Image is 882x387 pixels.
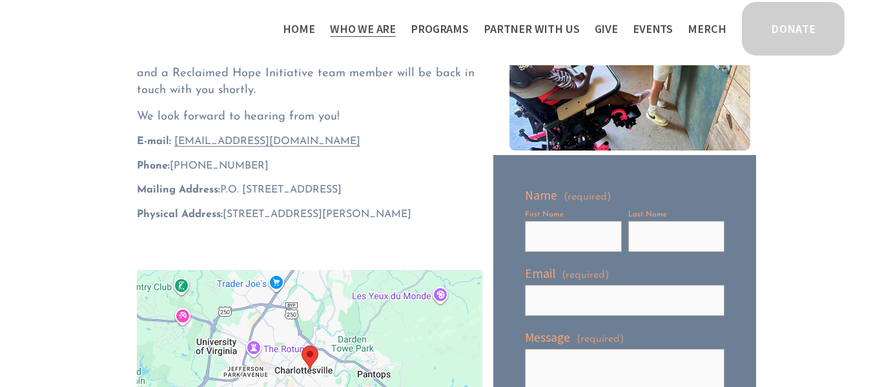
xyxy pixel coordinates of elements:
a: Home [283,18,314,39]
strong: Physical Address: [137,209,223,220]
span: Message [525,329,570,346]
strong: Phone: [137,161,170,171]
div: Last Name [628,209,725,221]
strong: E-mail: [137,136,171,147]
span: P.O. [STREET_ADDRESS] [137,185,342,195]
a: Merch [688,18,726,39]
span: (required) [564,192,611,202]
span: Programs [411,19,469,38]
span: We look forward to hearing from you! [137,110,340,123]
a: folder dropdown [411,18,469,39]
span: ‪[PHONE_NUMBER]‬ [137,161,269,171]
a: folder dropdown [484,18,579,39]
a: [EMAIL_ADDRESS][DOMAIN_NAME] [174,136,360,147]
div: First Name [525,209,622,221]
a: folder dropdown [330,18,396,39]
span: (required) [562,268,610,283]
span: Partner With Us [484,19,579,38]
span: [STREET_ADDRESS][PERSON_NAME] [137,209,411,220]
span: (required) [577,332,624,347]
span: Email [525,265,555,282]
strong: Mailing Address: [137,185,220,195]
a: Events [633,18,673,39]
span: Name [525,187,557,204]
a: Give [595,18,618,39]
div: RHI Headquarters 911 East Jefferson Street Charlottesville, VA, 22902, United States [302,346,318,370]
span: Who We Are [330,19,396,38]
